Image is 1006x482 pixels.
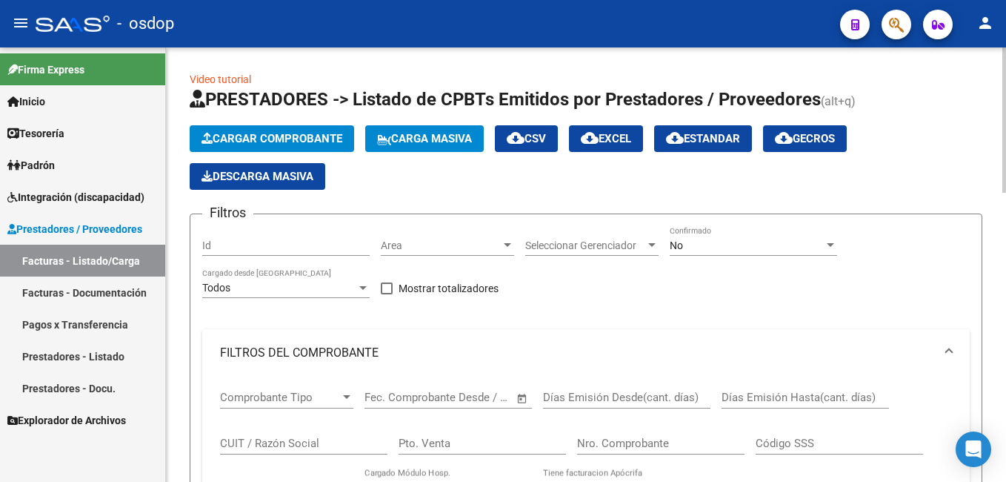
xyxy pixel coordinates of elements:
span: EXCEL [581,132,631,145]
span: Firma Express [7,62,84,78]
span: CSV [507,132,546,145]
button: Gecros [763,125,847,152]
input: Fecha inicio [364,391,424,404]
span: Cargar Comprobante [201,132,342,145]
span: Integración (discapacidad) [7,189,144,205]
button: Descarga Masiva [190,163,325,190]
span: Gecros [775,132,835,145]
span: Area [381,240,501,252]
h3: Filtros [202,202,253,223]
span: PRESTADORES -> Listado de CPBTs Emitidos por Prestadores / Proveedores [190,89,821,110]
span: Todos [202,282,230,294]
button: Cargar Comprobante [190,125,354,152]
span: Explorador de Archivos [7,412,126,429]
span: Prestadores / Proveedores [7,221,142,237]
mat-icon: cloud_download [507,129,524,147]
button: EXCEL [569,125,643,152]
span: Seleccionar Gerenciador [525,240,645,252]
mat-expansion-panel-header: FILTROS DEL COMPROBANTE [202,329,970,377]
mat-icon: cloud_download [775,129,793,147]
span: Inicio [7,93,45,110]
a: Video tutorial [190,73,251,85]
div: Open Intercom Messenger [956,432,991,467]
mat-icon: cloud_download [581,129,599,147]
span: No [670,240,683,251]
span: - osdop [117,7,174,40]
mat-icon: cloud_download [666,129,684,147]
mat-icon: menu [12,14,30,32]
span: Estandar [666,132,740,145]
button: Open calendar [514,390,531,407]
button: Estandar [654,125,752,152]
mat-icon: person [976,14,994,32]
span: Comprobante Tipo [220,391,340,404]
input: Fecha fin [438,391,510,404]
app-download-masive: Descarga masiva de comprobantes (adjuntos) [190,163,325,190]
mat-panel-title: FILTROS DEL COMPROBANTE [220,345,934,361]
span: Descarga Masiva [201,170,313,183]
button: CSV [495,125,558,152]
span: Carga Masiva [377,132,472,145]
span: Mostrar totalizadores [399,280,499,297]
span: (alt+q) [821,94,856,108]
span: Tesorería [7,125,64,142]
button: Carga Masiva [365,125,484,152]
span: Padrón [7,157,55,174]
